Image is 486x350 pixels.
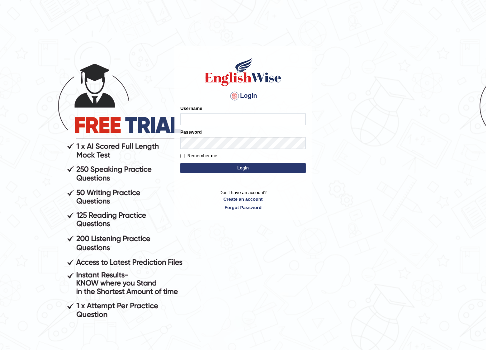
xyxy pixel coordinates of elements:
img: Logo of English Wise sign in for intelligent practice with AI [203,56,283,87]
a: Create an account [180,196,306,202]
input: Remember me [180,154,185,158]
label: Username [180,105,202,112]
p: Don't have an account? [180,189,306,211]
button: Login [180,163,306,173]
h4: Login [180,90,306,102]
a: Forgot Password [180,204,306,211]
label: Password [180,129,202,135]
label: Remember me [180,152,217,159]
